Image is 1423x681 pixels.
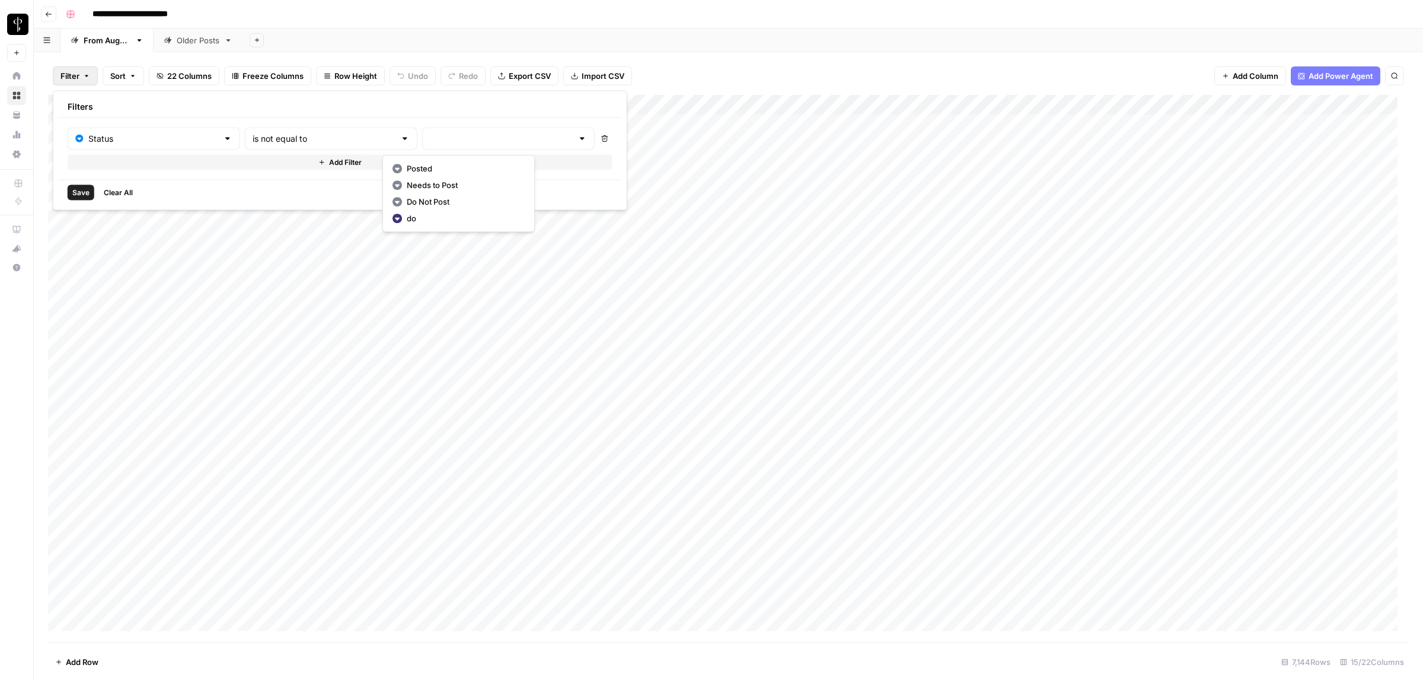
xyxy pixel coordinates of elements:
[243,70,304,82] span: Freeze Columns
[99,185,138,201] button: Clear All
[7,125,26,144] a: Usage
[407,179,520,191] span: Needs to Post
[48,653,106,672] button: Add Row
[84,34,130,46] div: From [DATE]
[407,196,520,208] span: Do Not Post
[1277,653,1335,672] div: 7,144 Rows
[154,28,243,52] a: Older Posts
[68,185,94,201] button: Save
[88,133,218,145] input: Status
[60,28,154,52] a: From [DATE]
[334,70,377,82] span: Row Height
[253,133,395,145] input: is not equal to
[459,70,478,82] span: Redo
[7,14,28,35] img: LP Production Workloads Logo
[7,239,26,258] button: What's new?
[110,70,126,82] span: Sort
[1309,70,1373,82] span: Add Power Agent
[7,145,26,164] a: Settings
[72,187,90,198] span: Save
[53,66,98,85] button: Filter
[224,66,311,85] button: Freeze Columns
[7,220,26,239] a: AirOps Academy
[60,70,79,82] span: Filter
[7,106,26,125] a: Your Data
[582,70,624,82] span: Import CSV
[7,258,26,277] button: Help + Support
[408,70,428,82] span: Undo
[149,66,219,85] button: 22 Columns
[490,66,559,85] button: Export CSV
[390,66,436,85] button: Undo
[1335,653,1409,672] div: 15/22 Columns
[53,91,627,211] div: Filter
[7,86,26,105] a: Browse
[177,34,219,46] div: Older Posts
[407,212,520,224] span: do
[509,70,551,82] span: Export CSV
[7,66,26,85] a: Home
[1291,66,1380,85] button: Add Power Agent
[68,155,612,170] button: Add Filter
[1233,70,1278,82] span: Add Column
[167,70,212,82] span: 22 Columns
[329,157,362,168] span: Add Filter
[407,163,520,174] span: Posted
[103,66,144,85] button: Sort
[104,187,133,198] span: Clear All
[58,96,622,118] div: Filters
[8,240,25,257] div: What's new?
[66,656,98,668] span: Add Row
[441,66,486,85] button: Redo
[316,66,385,85] button: Row Height
[563,66,632,85] button: Import CSV
[7,9,26,39] button: Workspace: LP Production Workloads
[1214,66,1286,85] button: Add Column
